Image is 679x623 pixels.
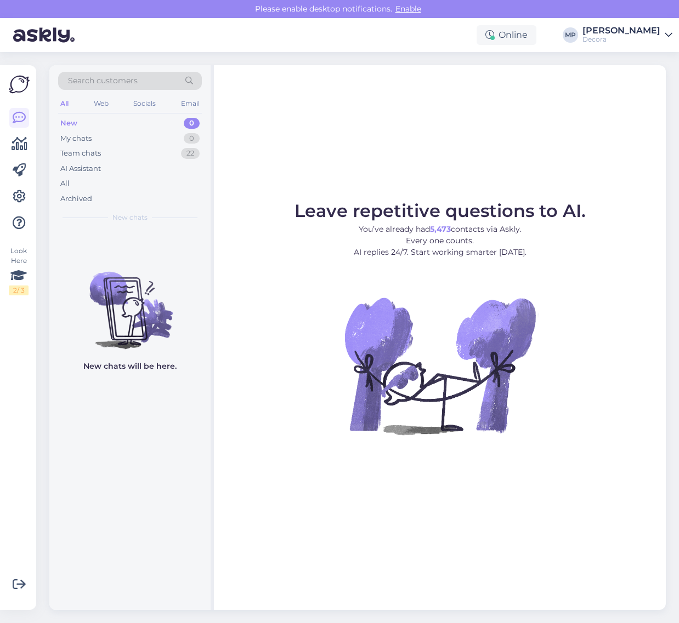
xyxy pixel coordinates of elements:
div: Decora [582,35,660,44]
div: All [60,178,70,189]
img: No chats [49,252,211,351]
img: No Chat active [341,267,539,464]
p: New chats will be here. [83,361,177,372]
div: All [58,96,71,111]
div: Look Here [9,246,29,295]
div: My chats [60,133,92,144]
div: Archived [60,193,92,204]
b: 5,473 [430,224,451,234]
p: You’ve already had contacts via Askly. Every one counts. AI replies 24/7. Start working smarter [... [295,224,586,258]
div: Socials [131,96,158,111]
div: 0 [184,133,200,144]
div: Team chats [60,148,101,159]
div: AI Assistant [60,163,101,174]
div: 22 [181,148,200,159]
div: Web [92,96,111,111]
a: [PERSON_NAME]Decora [582,26,672,44]
div: Online [477,25,536,45]
div: 2 / 3 [9,285,29,295]
div: 0 [184,118,200,129]
span: Leave repetitive questions to AI. [295,200,586,221]
div: New [60,118,77,129]
span: New chats [112,213,148,222]
div: [PERSON_NAME] [582,26,660,35]
span: Search customers [68,75,138,87]
div: Email [179,96,202,111]
img: Askly Logo [9,74,30,95]
div: MP [563,27,578,43]
span: Enable [392,4,425,14]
